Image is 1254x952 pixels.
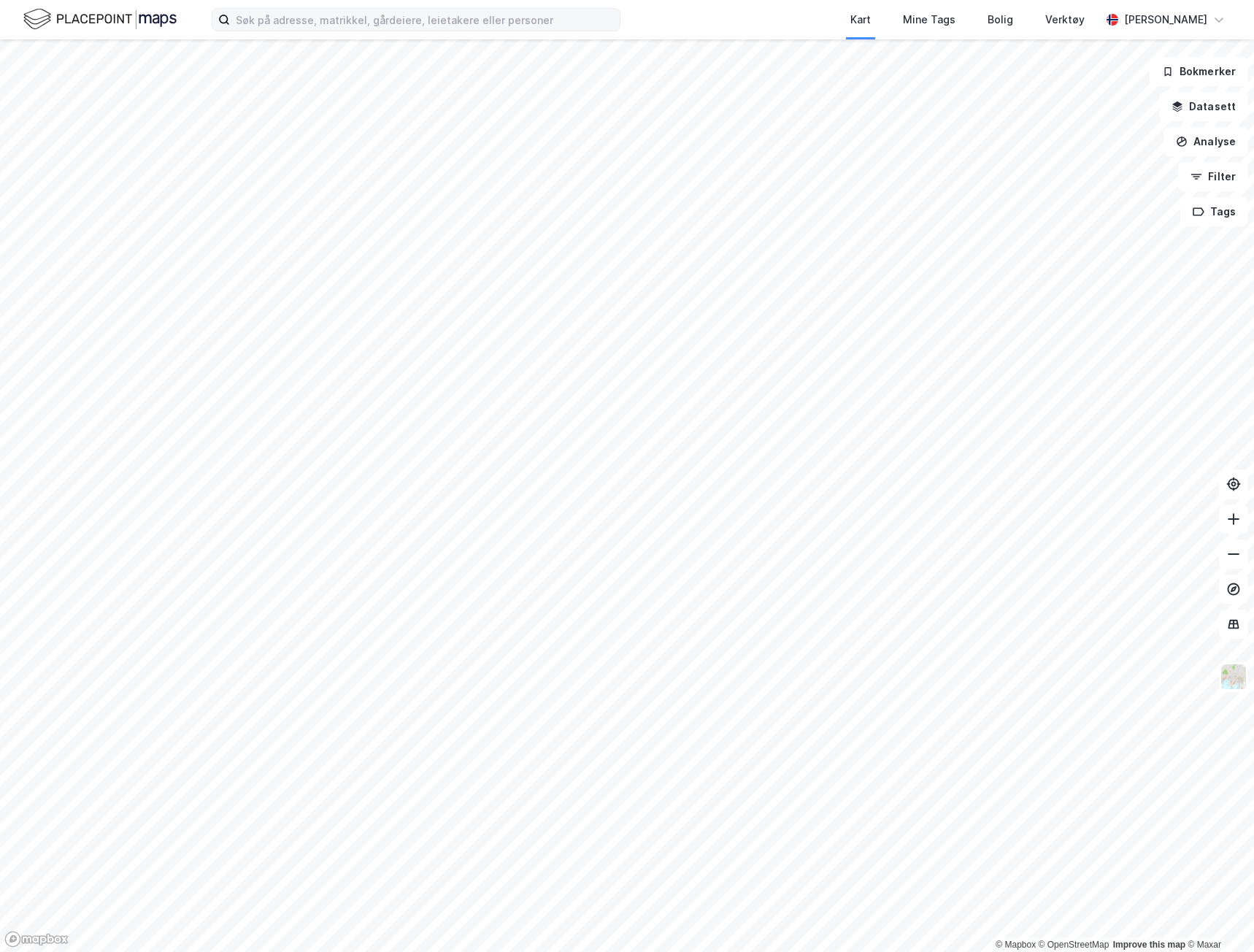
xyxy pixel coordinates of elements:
[1045,11,1085,28] div: Verktøy
[1220,663,1247,691] img: Z
[1181,882,1254,952] iframe: Chat Widget
[1039,940,1109,950] a: OpenStreetMap
[230,9,620,31] input: Søk på adresse, matrikkel, gårdeiere, leietakere eller personer
[1124,11,1207,28] div: [PERSON_NAME]
[850,11,871,28] div: Kart
[1159,92,1248,121] button: Datasett
[1181,882,1254,952] div: Kontrollprogram for chat
[23,7,177,32] img: logo.f888ab2527a4732fd821a326f86c7f29.svg
[1178,162,1248,191] button: Filter
[1150,57,1248,86] button: Bokmerker
[988,11,1013,28] div: Bolig
[1163,127,1248,156] button: Analyse
[4,931,69,948] a: Mapbox homepage
[903,11,955,28] div: Mine Tags
[1180,197,1248,226] button: Tags
[1113,940,1185,950] a: Improve this map
[996,940,1036,950] a: Mapbox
